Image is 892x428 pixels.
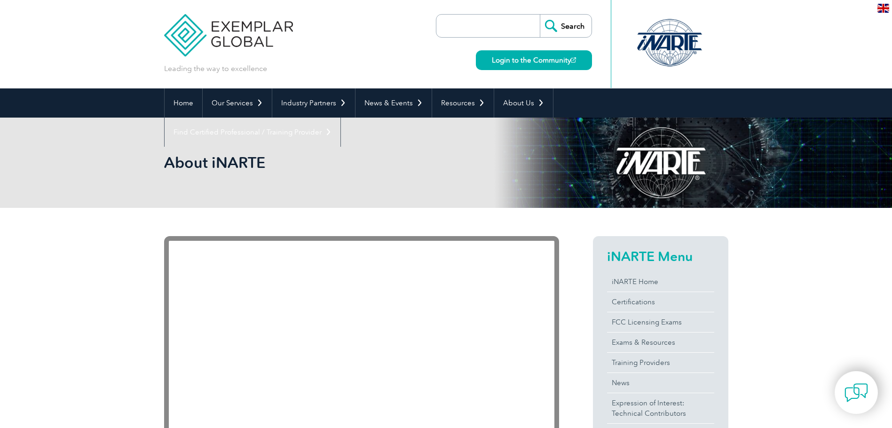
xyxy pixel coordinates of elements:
input: Search [540,15,592,37]
a: Find Certified Professional / Training Provider [165,118,340,147]
p: Leading the way to excellence [164,63,267,74]
a: News & Events [355,88,432,118]
a: Exams & Resources [607,333,714,352]
img: en [877,4,889,13]
a: About Us [494,88,553,118]
a: Training Providers [607,353,714,373]
img: open_square.png [571,57,576,63]
a: Expression of Interest:Technical Contributors [607,393,714,423]
a: iNARTE Home [607,272,714,292]
a: News [607,373,714,393]
a: FCC Licensing Exams [607,312,714,332]
a: Our Services [203,88,272,118]
img: contact-chat.png [845,381,868,404]
h2: iNARTE Menu [607,249,714,264]
a: Certifications [607,292,714,312]
a: Login to the Community [476,50,592,70]
a: Home [165,88,202,118]
a: Industry Partners [272,88,355,118]
a: Resources [432,88,494,118]
h2: About iNARTE [164,155,559,170]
